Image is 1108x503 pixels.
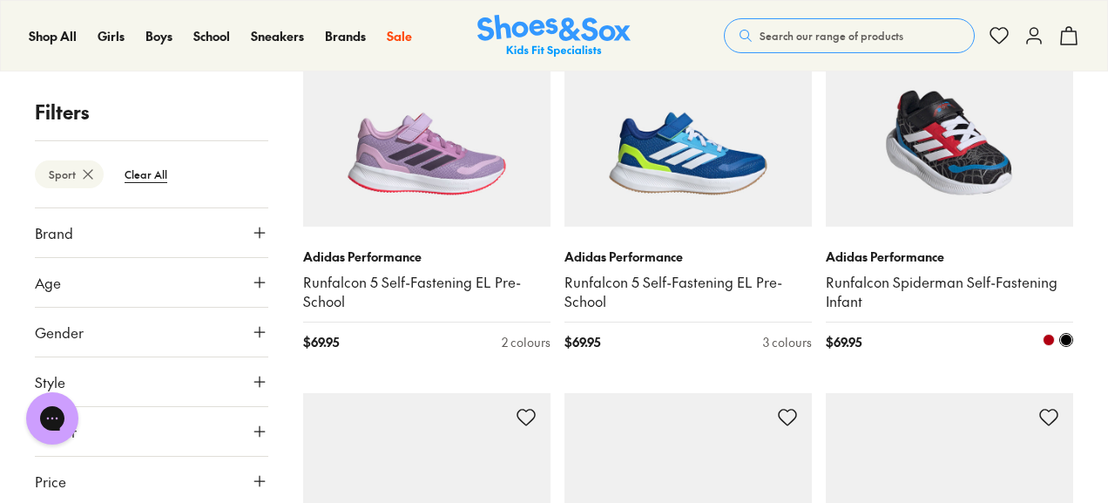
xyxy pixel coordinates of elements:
[35,222,73,243] span: Brand
[564,248,812,266] p: Adidas Performance
[35,322,84,343] span: Gender
[17,386,87,451] iframe: Gorgias live chat messenger
[826,273,1073,311] a: Runfalcon Spiderman Self-Fastening Infant
[251,27,304,45] a: Sneakers
[251,27,304,44] span: Sneakers
[145,27,172,45] a: Boys
[760,28,903,44] span: Search our range of products
[387,27,412,44] span: Sale
[502,333,551,351] div: 2 colours
[193,27,230,45] a: School
[826,333,861,351] span: $ 69.95
[35,407,268,456] button: Colour
[303,273,551,311] a: Runfalcon 5 Self-Fastening EL Pre-School
[29,27,77,44] span: Shop All
[35,371,65,392] span: Style
[303,248,551,266] p: Adidas Performance
[193,27,230,44] span: School
[111,159,181,190] btn: Clear All
[564,333,600,351] span: $ 69.95
[35,98,268,126] p: Filters
[29,27,77,45] a: Shop All
[724,18,975,53] button: Search our range of products
[35,208,268,257] button: Brand
[826,248,1073,266] p: Adidas Performance
[763,333,812,351] div: 3 colours
[35,272,61,293] span: Age
[477,15,631,58] a: Shoes & Sox
[35,308,268,357] button: Gender
[145,27,172,44] span: Boys
[35,160,104,188] btn: Sport
[387,27,412,45] a: Sale
[477,15,631,58] img: SNS_Logo_Responsive.svg
[35,471,66,492] span: Price
[325,27,366,44] span: Brands
[98,27,125,45] a: Girls
[303,333,339,351] span: $ 69.95
[35,357,268,406] button: Style
[325,27,366,45] a: Brands
[35,258,268,307] button: Age
[564,273,812,311] a: Runfalcon 5 Self-Fastening EL Pre-School
[98,27,125,44] span: Girls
